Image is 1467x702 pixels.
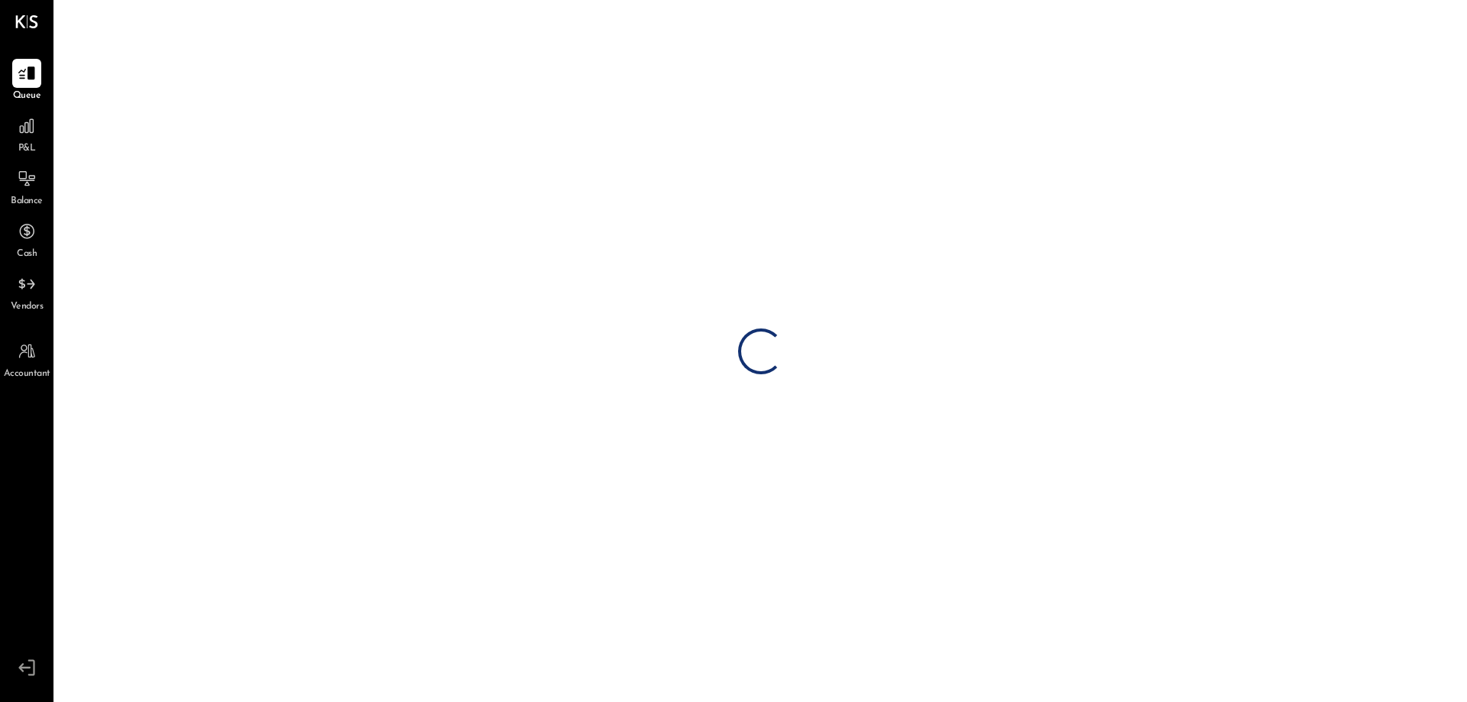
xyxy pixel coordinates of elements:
a: Accountant [1,337,53,381]
a: P&L [1,112,53,156]
a: Queue [1,59,53,103]
span: Queue [13,89,41,103]
span: Balance [11,195,43,209]
a: Cash [1,217,53,261]
span: Cash [17,247,37,261]
span: Accountant [4,367,50,381]
span: Vendors [11,300,44,314]
span: P&L [18,142,36,156]
a: Vendors [1,270,53,314]
a: Balance [1,164,53,209]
